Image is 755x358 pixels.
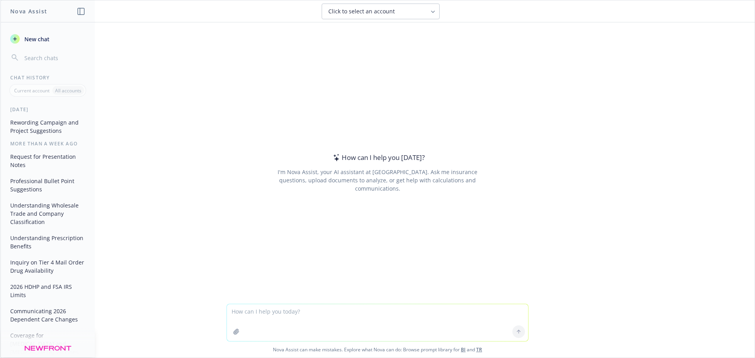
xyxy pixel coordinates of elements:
[10,7,47,15] h1: Nova Assist
[14,87,50,94] p: Current account
[1,140,95,147] div: More than a week ago
[7,305,88,326] button: Communicating 2026 Dependent Care Changes
[476,346,482,353] a: TR
[7,150,88,171] button: Request for Presentation Notes
[267,168,488,193] div: I'm Nova Assist, your AI assistant at [GEOGRAPHIC_DATA]. Ask me insurance questions, upload docum...
[331,152,425,163] div: How can I help you [DATE]?
[461,346,466,353] a: BI
[55,87,81,94] p: All accounts
[7,256,88,277] button: Inquiry on Tier 4 Mail Order Drug Availability
[1,106,95,113] div: [DATE]
[322,4,440,19] button: Click to select an account
[23,52,85,63] input: Search chats
[1,74,95,81] div: Chat History
[7,231,88,253] button: Understanding Prescription Benefits
[7,199,88,228] button: Understanding Wholesale Trade and Company Classification
[7,32,88,46] button: New chat
[7,174,88,196] button: Professional Bullet Point Suggestions
[7,280,88,301] button: 2026 HDHP and FSA IRS Limits
[4,341,751,358] span: Nova Assist can make mistakes. Explore what Nova can do: Browse prompt library for and
[328,7,395,15] span: Click to select an account
[23,35,50,43] span: New chat
[7,116,88,137] button: Rewording Campaign and Project Suggestions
